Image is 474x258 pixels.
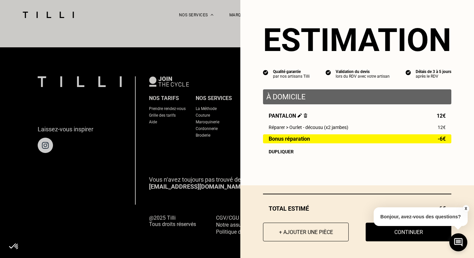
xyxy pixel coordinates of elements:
span: Pantalon [269,113,307,119]
button: + Ajouter une pièce [263,223,349,241]
div: Dupliquer [269,149,446,154]
span: Réparer > Ourlet - décousu (x2 jambes) [269,125,348,130]
img: icon list info [326,69,331,75]
div: Total estimé [263,205,451,212]
div: Qualité garantie [273,69,310,74]
img: Supprimer [304,113,307,118]
span: -6€ [438,136,446,142]
div: Délais de 3 à 5 jours [416,69,451,74]
div: lors du RDV avec votre artisan [336,74,390,79]
span: 12€ [438,125,446,130]
button: X [462,205,469,212]
img: icon list info [263,69,268,75]
span: 12€ [437,113,446,119]
p: À domicile [266,93,448,101]
button: Continuer [366,223,451,241]
p: Bonjour, avez-vous des questions? [374,207,468,226]
div: Validation du devis [336,69,390,74]
section: Estimation [263,21,451,59]
div: par nos artisans Tilli [273,74,310,79]
span: Bonus réparation [269,136,310,142]
img: Éditer [298,113,302,118]
div: après le RDV [416,74,451,79]
img: icon list info [406,69,411,75]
